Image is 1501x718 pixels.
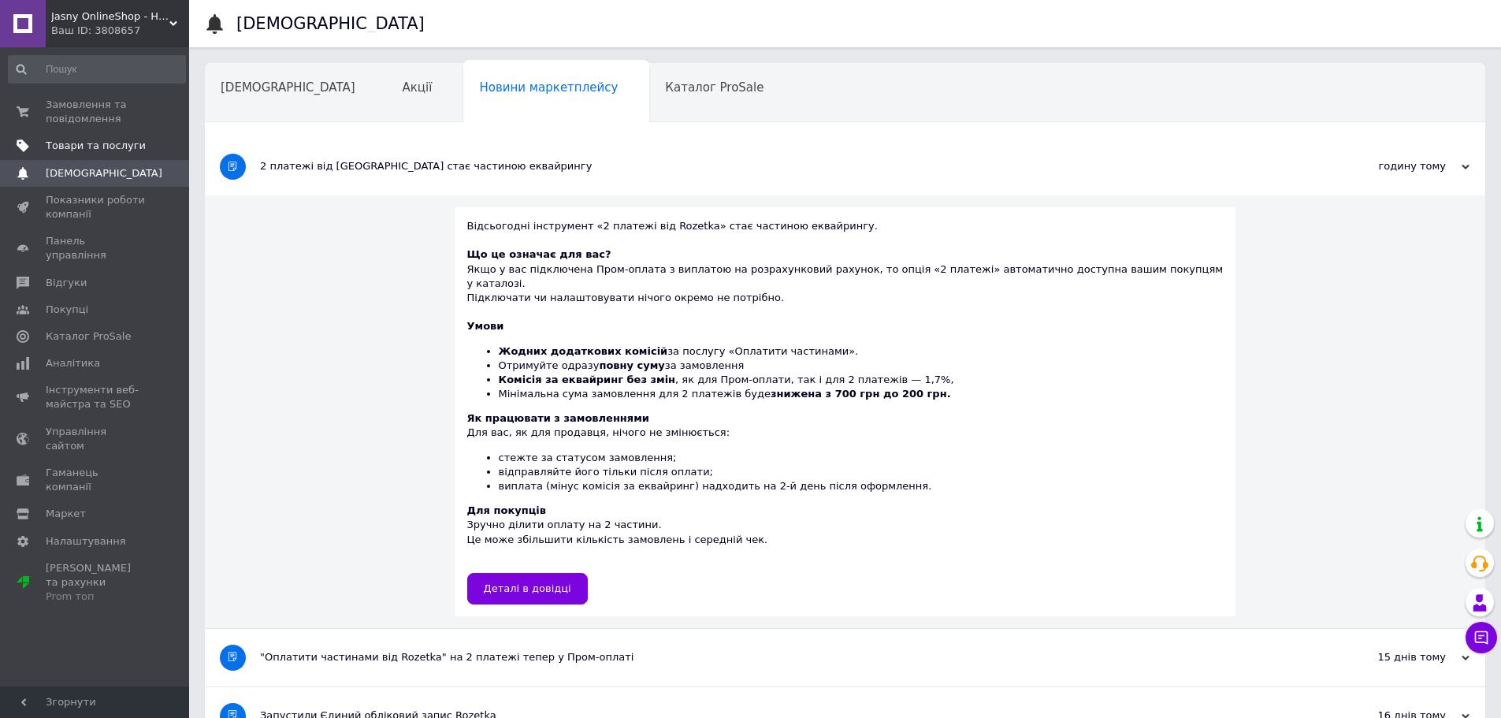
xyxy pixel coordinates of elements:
div: Якщо у вас підключена Пром-оплата з виплатою на розрахунковий рахунок, то опція «2 платежі» автом... [467,247,1224,305]
span: Каталог ProSale [46,329,131,344]
div: Для вас, як для продавця, нічого не змінюється: [467,411,1224,493]
span: Маркет [46,507,86,521]
input: Пошук [8,55,186,84]
span: Показники роботи компанії [46,193,146,221]
b: Як працювати з замовленнями [467,412,649,424]
span: Товари та послуги [46,139,146,153]
button: Чат з покупцем [1466,622,1497,653]
li: виплата (мінус комісія за еквайринг) надходить на 2-й день після оформлення. [499,479,1224,493]
h1: [DEMOGRAPHIC_DATA] [236,14,425,33]
span: Панель управління [46,234,146,262]
div: 15 днів тому [1312,650,1469,664]
li: , як для Пром-оплати, так і для 2 платежів — 1,7%, [499,373,1224,387]
li: відправляйте його тільки після оплати; [499,465,1224,479]
span: [PERSON_NAME] та рахунки [46,561,146,605]
span: Інструменти веб-майстра та SEO [46,383,146,411]
span: Відгуки [46,276,87,290]
span: Аналітика [46,356,100,370]
span: Новини маркетплейсу [479,80,618,95]
span: [DEMOGRAPHIC_DATA] [46,166,162,180]
div: Ваш ID: 3808657 [51,24,189,38]
li: стежте за статусом замовлення; [499,451,1224,465]
b: повну суму [599,359,664,371]
b: Що це означає для вас? [467,248,611,260]
b: Комісія за еквайринг без змін [499,374,676,385]
a: Деталі в довідці [467,573,588,605]
li: Мінімальна сума замовлення для 2 платежів буде [499,387,1224,401]
span: Каталог ProSale [665,80,764,95]
span: [DEMOGRAPHIC_DATA] [221,80,355,95]
div: 2 платежі від [GEOGRAPHIC_DATA] стає частиною еквайрингу [260,159,1312,173]
div: Prom топ [46,590,146,604]
div: "Оплатити частинами від Rozetka" на 2 платежі тепер у Пром-оплаті [260,650,1312,664]
b: Жодних додаткових комісій [499,345,668,357]
span: Jasny OnlineShop - Незламні бо єдині [51,9,169,24]
div: Зручно ділити оплату на 2 частини. Це може збільшити кількість замовлень і середній чек. [467,504,1224,561]
span: Деталі в довідці [484,582,571,594]
li: за послугу «Оплатити частинами». [499,344,1224,359]
b: знижена з 700 грн до 200 грн. [771,388,951,400]
span: Замовлення та повідомлення [46,98,146,126]
span: Покупці [46,303,88,317]
span: Налаштування [46,534,126,549]
b: Для покупців [467,504,546,516]
span: Гаманець компанії [46,466,146,494]
span: Управління сайтом [46,425,146,453]
div: Відсьогодні інструмент «2 платежі від Rozetka» стає частиною еквайрингу. [467,219,1224,247]
div: годину тому [1312,159,1469,173]
li: Отримуйте одразу за замовлення [499,359,1224,373]
b: Умови [467,320,504,332]
span: Акції [403,80,433,95]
